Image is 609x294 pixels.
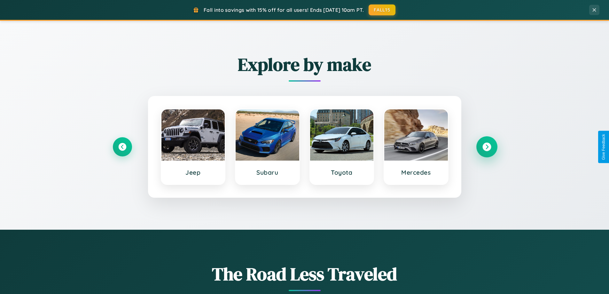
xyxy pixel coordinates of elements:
[168,169,219,176] h3: Jeep
[316,169,367,176] h3: Toyota
[601,134,606,160] div: Give Feedback
[391,169,441,176] h3: Mercedes
[242,169,293,176] h3: Subaru
[204,7,364,13] span: Fall into savings with 15% off for all users! Ends [DATE] 10am PT.
[113,262,496,286] h1: The Road Less Traveled
[113,52,496,77] h2: Explore by make
[369,4,395,15] button: FALL15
